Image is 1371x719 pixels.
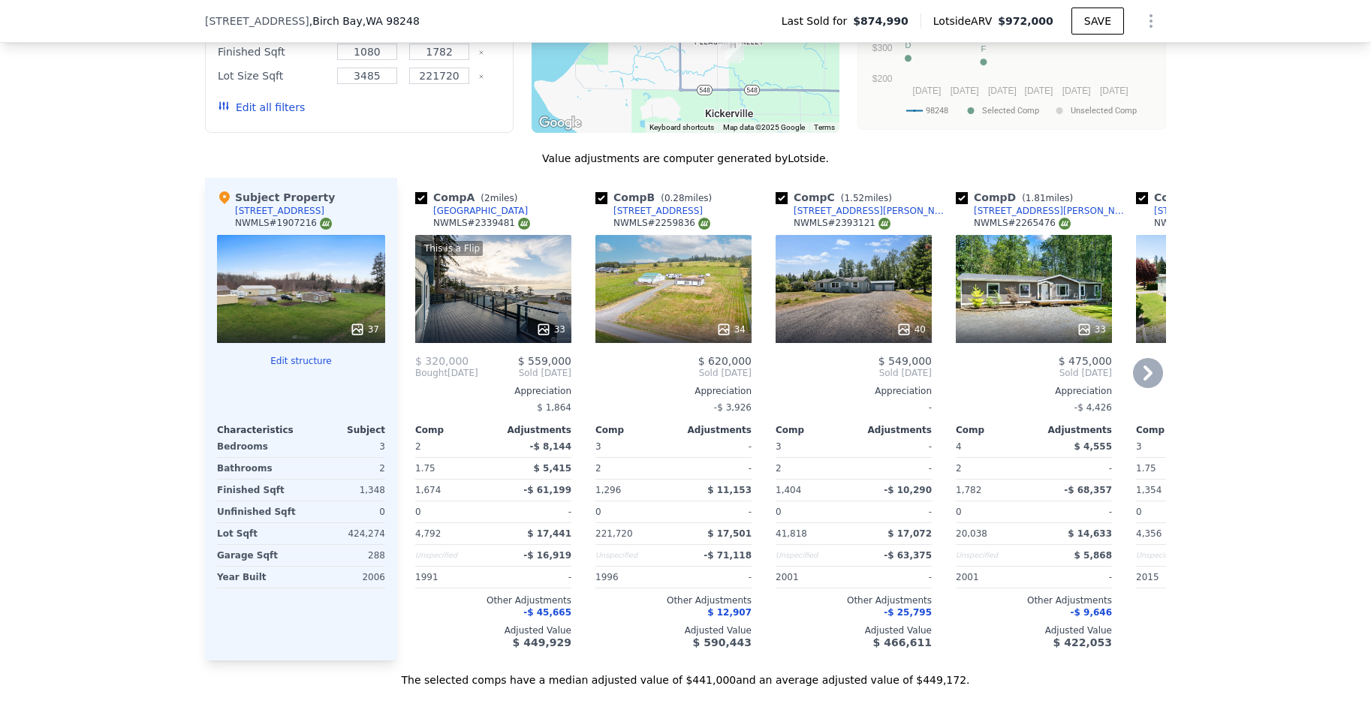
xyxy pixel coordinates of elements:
div: Comp E [1136,190,1258,205]
div: Appreciation [415,385,571,397]
div: 2015 [1136,567,1211,588]
div: Subject Property [217,190,335,205]
div: Adjusted Value [776,624,932,636]
div: Value adjustments are computer generated by Lotside . [205,151,1166,166]
div: Finished Sqft [218,41,328,62]
div: Adjustments [673,424,752,436]
span: 1,404 [776,485,801,495]
div: Comp A [415,190,523,205]
span: 1,296 [595,485,621,495]
text: $300 [872,43,893,53]
div: [STREET_ADDRESS][PERSON_NAME] [974,205,1130,217]
div: Lot Sqft [217,523,298,544]
span: 4,356 [1136,528,1162,539]
span: 221,720 [595,528,633,539]
a: [GEOGRAPHIC_DATA] [415,205,528,217]
div: Finished Sqft [217,480,298,501]
div: Comp [1136,424,1214,436]
div: - [1037,458,1112,479]
span: $ 549,000 [878,355,932,367]
div: Unspecified [776,545,851,566]
span: ( miles) [475,193,523,203]
text: D [905,41,911,50]
span: -$ 68,357 [1064,485,1112,495]
span: -$ 63,375 [884,550,932,561]
div: [GEOGRAPHIC_DATA] [433,205,528,217]
div: Adjustments [1034,424,1112,436]
div: 0 [304,501,385,522]
div: 1.75 [415,458,490,479]
span: Map data ©2025 Google [723,123,805,131]
div: - [676,436,752,457]
text: [DATE] [951,86,979,96]
span: 1.52 [844,193,864,203]
div: 1,348 [304,480,385,501]
a: [STREET_ADDRESS][PERSON_NAME] [1136,205,1310,217]
span: 0 [1136,507,1142,517]
div: Adjustments [854,424,932,436]
text: [DATE] [913,86,942,96]
span: $ 320,000 [415,355,469,367]
button: Show Options [1136,6,1166,36]
div: Adjustments [493,424,571,436]
div: - [1136,397,1292,418]
span: $ 1,864 [537,402,571,413]
div: - [857,436,932,457]
span: Sold [DATE] [595,367,752,379]
div: Other Adjustments [1136,594,1292,606]
span: 41,818 [776,528,807,539]
div: 33 [536,322,565,337]
span: -$ 71,118 [704,550,752,561]
span: 4,792 [415,528,441,539]
div: Unfinished Sqft [217,501,298,522]
div: 7168 W 40th Dr [722,29,750,66]
span: -$ 3,926 [714,402,752,413]
span: $ 590,443 [693,636,752,648]
div: This is a Flip [421,241,483,256]
span: 3 [776,441,782,452]
span: ( miles) [835,193,898,203]
span: 1,782 [956,485,981,495]
span: Last Sold for [782,14,854,29]
text: [DATE] [1025,86,1053,96]
div: 2 [776,458,851,479]
div: - [1037,501,1112,522]
span: $ 11,153 [707,485,752,495]
span: $ 14,633 [1068,528,1112,539]
button: Clear [478,74,484,80]
div: NWMLS # 1907216 [235,217,332,230]
div: 37 [350,322,379,337]
a: [STREET_ADDRESS][PERSON_NAME] [956,205,1130,217]
div: 1991 [415,567,490,588]
span: 0 [415,507,421,517]
div: Appreciation [595,385,752,397]
span: $ 12,907 [707,607,752,618]
span: 3 [1136,441,1142,452]
img: Google [535,113,585,133]
div: 3 [304,436,385,457]
span: -$ 9,646 [1071,607,1112,618]
div: Lot Size Sqft [218,65,328,86]
span: ( miles) [1016,193,1079,203]
span: $ 5,415 [534,463,571,474]
button: Edit structure [217,355,385,367]
div: Other Adjustments [956,594,1112,606]
div: Comp [595,424,673,436]
span: 4 [956,441,962,452]
img: NWMLS Logo [698,218,710,230]
div: 2 [304,458,385,479]
span: -$ 61,199 [523,485,571,495]
div: [STREET_ADDRESS][PERSON_NAME] [1154,205,1310,217]
span: 2 [484,193,490,203]
div: 2001 [956,567,1031,588]
div: Characteristics [217,424,301,436]
span: -$ 25,795 [884,607,932,618]
div: - [776,397,932,418]
span: 2 [415,441,421,452]
a: [STREET_ADDRESS][PERSON_NAME] [776,205,950,217]
span: $ 5,868 [1074,550,1112,561]
div: Other Adjustments [415,594,571,606]
div: 2001 [776,567,851,588]
button: Edit all filters [218,100,305,115]
div: Unspecified [1136,545,1211,566]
